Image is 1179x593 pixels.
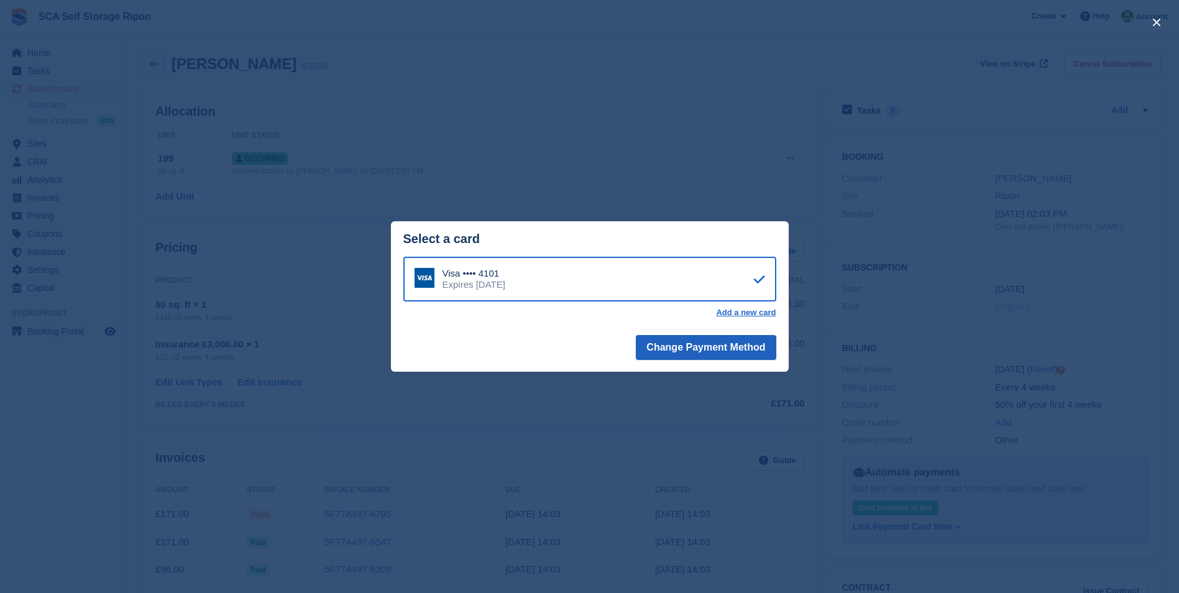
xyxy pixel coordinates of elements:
img: Visa Logo [415,268,434,288]
button: Change Payment Method [636,335,776,360]
div: Select a card [403,232,776,246]
div: Expires [DATE] [443,279,505,290]
a: Add a new card [716,308,776,318]
div: Visa •••• 4101 [443,268,505,279]
button: close [1147,12,1167,32]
